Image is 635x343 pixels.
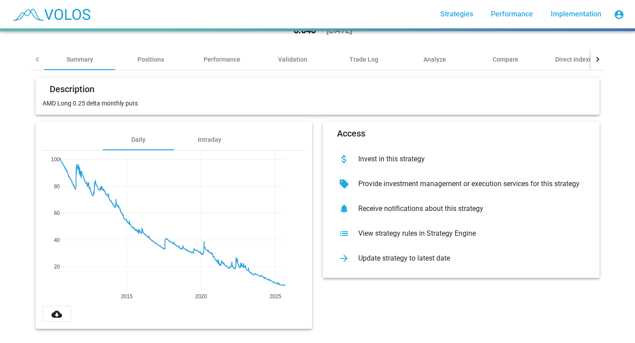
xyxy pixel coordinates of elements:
mat-icon: list [337,226,351,241]
button: Update strategy to latest date [330,246,592,271]
button: Receive notifications about this strategy [330,196,592,221]
a: Performance [484,6,540,22]
mat-icon: attach_money [337,152,351,166]
a: Strategies [433,6,480,22]
div: View strategy rules in Strategy Engine [351,229,585,238]
div: [DATE] [326,26,352,35]
div: Positions [137,55,164,64]
button: Provide investment management or execution services for this strategy [330,171,592,196]
span: Implementation [551,10,601,18]
button: View strategy rules in Strategy Engine [330,221,592,246]
p: AMD Long 0.25 delta monthly puts [43,99,592,108]
div: Provide investment management or execution services for this strategy [351,179,585,188]
mat-icon: sell [337,177,351,191]
div: Update strategy to latest date [351,254,585,263]
div: Intraday [198,135,221,144]
div: Invest in this strategy [351,155,585,164]
span: Strategies [440,10,473,18]
div: Analyze [423,55,446,64]
div: Summary [67,55,93,64]
mat-icon: cloud_download [51,309,62,320]
mat-card-title: Description [50,85,94,94]
div: 6.646 [294,26,316,35]
div: Performance [204,55,240,64]
div: Receive notifications about this strategy [351,204,585,213]
mat-icon: account_circle [614,9,624,20]
div: Validation [278,55,307,64]
summary: DescriptionAMD Long 0.25 delta monthly putsDailyIntradayAccessInvest in this strategyProvide inve... [30,70,605,336]
mat-card-title: Access [337,129,365,138]
div: Daily [131,135,145,144]
div: Direct Indexing [555,55,598,64]
a: Implementation [544,6,608,22]
div: Trade Log [349,55,378,64]
div: Compare [493,55,518,64]
button: Invest in this strategy [330,147,592,171]
mat-icon: arrow_forward [337,251,351,265]
img: blue_transparent.png [7,3,95,25]
mat-icon: notifications [337,202,351,216]
span: Performance [491,10,533,18]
